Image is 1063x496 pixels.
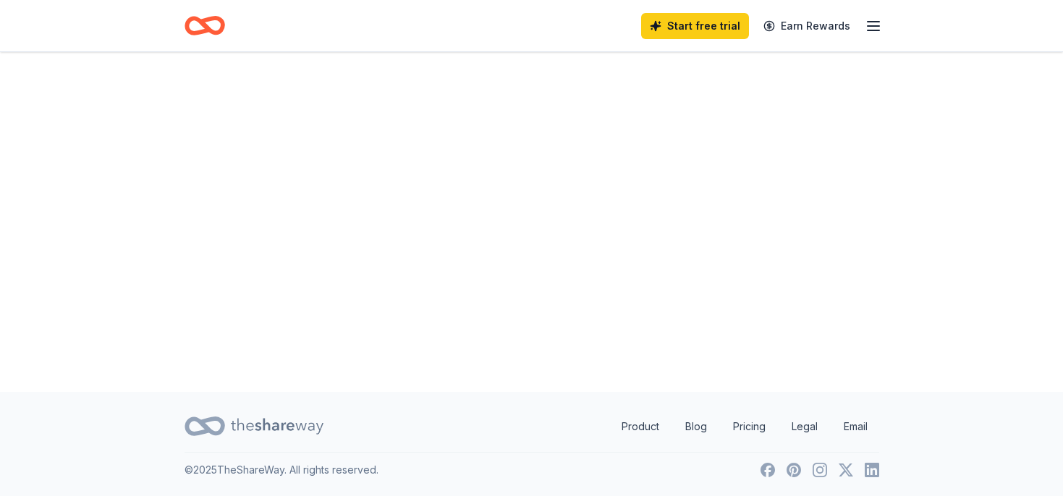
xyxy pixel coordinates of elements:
a: Earn Rewards [755,13,859,39]
a: Home [185,9,225,43]
a: Start free trial [641,13,749,39]
a: Email [832,412,879,441]
nav: quick links [610,412,879,441]
a: Pricing [721,412,777,441]
p: © 2025 TheShareWay. All rights reserved. [185,461,378,479]
a: Legal [780,412,829,441]
a: Blog [674,412,719,441]
a: Product [610,412,671,441]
